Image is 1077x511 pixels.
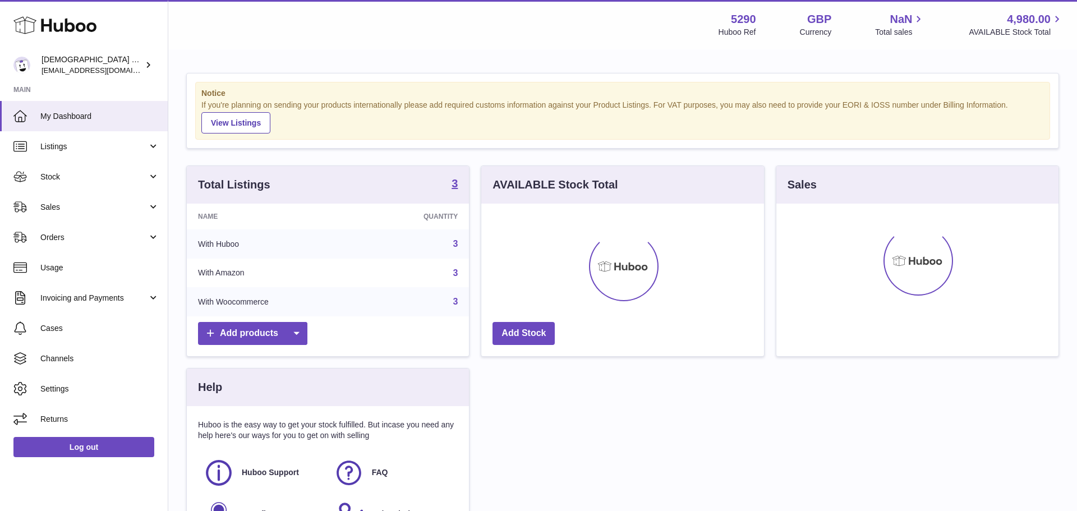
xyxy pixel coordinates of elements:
span: Invoicing and Payments [40,293,148,303]
a: 3 [453,239,458,248]
div: Huboo Ref [719,27,756,38]
a: Huboo Support [204,458,323,488]
span: Huboo Support [242,467,299,478]
span: Usage [40,263,159,273]
a: NaN Total sales [875,12,925,38]
span: Stock [40,172,148,182]
h3: Sales [788,177,817,192]
div: Currency [800,27,832,38]
span: Orders [40,232,148,243]
td: With Amazon [187,259,362,288]
span: [EMAIL_ADDRESS][DOMAIN_NAME] [42,66,165,75]
span: Listings [40,141,148,152]
h3: Help [198,380,222,395]
td: With Woocommerce [187,287,362,316]
span: FAQ [372,467,388,478]
span: Channels [40,353,159,364]
span: NaN [890,12,912,27]
th: Name [187,204,362,229]
div: If you're planning on sending your products internationally please add required customs informati... [201,100,1044,133]
a: 3 [453,297,458,306]
strong: 3 [452,178,458,189]
strong: 5290 [731,12,756,27]
th: Quantity [362,204,469,229]
p: Huboo is the easy way to get your stock fulfilled. But incase you need any help here's our ways f... [198,420,458,441]
h3: Total Listings [198,177,270,192]
span: AVAILABLE Stock Total [969,27,1064,38]
a: 3 [452,178,458,191]
span: Returns [40,414,159,425]
span: 4,980.00 [1007,12,1051,27]
h3: AVAILABLE Stock Total [493,177,618,192]
strong: Notice [201,88,1044,99]
a: 4,980.00 AVAILABLE Stock Total [969,12,1064,38]
div: [DEMOGRAPHIC_DATA] Charity [42,54,142,76]
span: Total sales [875,27,925,38]
a: Log out [13,437,154,457]
a: FAQ [334,458,453,488]
a: Add products [198,322,307,345]
strong: GBP [807,12,831,27]
a: 3 [453,268,458,278]
span: Sales [40,202,148,213]
span: Settings [40,384,159,394]
a: Add Stock [493,322,555,345]
img: info@muslimcharity.org.uk [13,57,30,73]
span: Cases [40,323,159,334]
a: View Listings [201,112,270,133]
td: With Huboo [187,229,362,259]
span: My Dashboard [40,111,159,122]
